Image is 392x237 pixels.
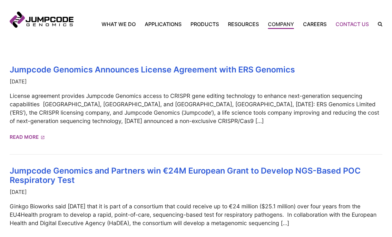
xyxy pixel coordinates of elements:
[223,20,263,28] a: Resources
[10,65,295,74] a: Jumpcode Genomics Announces License Agreement with ERS Genomics
[10,78,382,85] time: [DATE]
[263,20,299,28] a: Company
[186,20,223,28] a: Products
[10,132,45,143] a: Read More
[10,188,382,196] time: [DATE]
[140,20,186,28] a: Applications
[331,20,373,28] a: Contact Us
[10,166,361,185] a: Jumpcode Genomics and Partners win €24M European Grant to Develop NGS-Based POC Respiratory Test
[102,20,140,28] a: What We Do
[373,22,382,26] label: Search the site.
[10,92,382,125] p: License agreement provides Jumpcode Genomics access to CRISPR gene editing technology to enhance ...
[73,20,373,28] nav: Primary Navigation
[299,20,331,28] a: Careers
[10,202,382,227] p: Ginkgo Bioworks said [DATE] that it is part of a consortium that could receive up to €24 million ...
